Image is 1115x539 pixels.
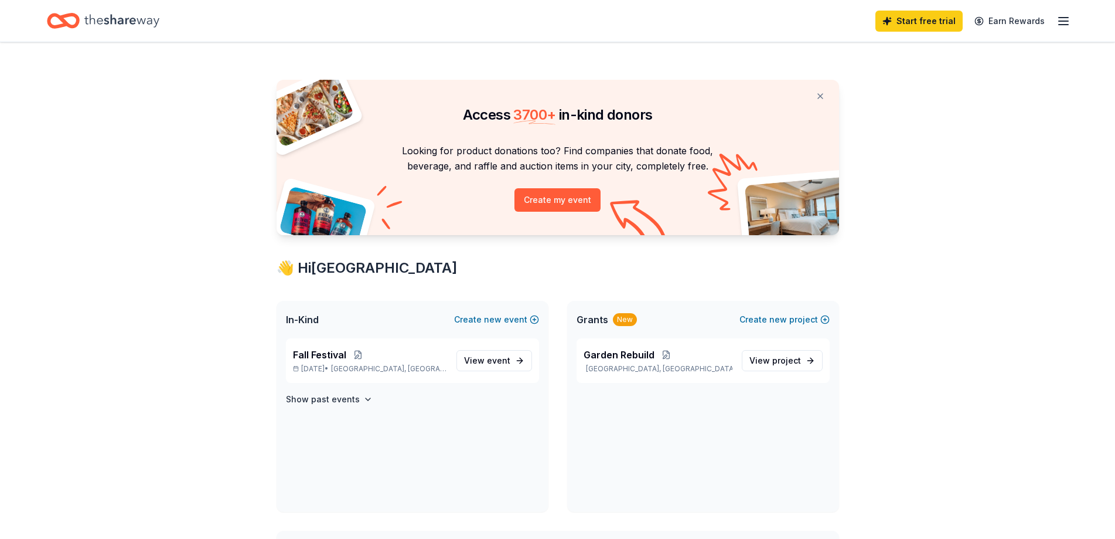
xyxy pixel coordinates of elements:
span: Garden Rebuild [584,348,654,362]
span: [GEOGRAPHIC_DATA], [GEOGRAPHIC_DATA] [331,364,446,374]
h4: Show past events [286,392,360,406]
span: Fall Festival [293,348,346,362]
button: Createnewevent [454,313,539,327]
img: Pizza [263,73,354,148]
span: project [772,355,801,365]
span: new [769,313,787,327]
p: [DATE] • [293,364,447,374]
button: Show past events [286,392,373,406]
span: 3700 + [513,106,555,123]
button: Createnewproject [739,313,830,327]
button: Create my event [514,188,601,212]
div: 👋 Hi [GEOGRAPHIC_DATA] [277,259,839,277]
a: Start free trial [875,11,963,32]
span: View [464,354,510,368]
span: event [487,355,510,365]
span: new [484,313,502,327]
span: Grants [577,313,608,327]
p: Looking for product donations too? Find companies that donate food, beverage, and raffle and auct... [291,143,825,174]
span: In-Kind [286,313,319,327]
a: Earn Rewards [967,11,1052,32]
img: Curvy arrow [610,200,669,244]
span: Access in-kind donors [463,106,653,123]
a: View project [742,350,823,371]
a: View event [456,350,532,371]
div: New [613,313,637,326]
a: Home [47,7,159,35]
p: [GEOGRAPHIC_DATA], [GEOGRAPHIC_DATA] [584,364,732,374]
span: View [749,354,801,368]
